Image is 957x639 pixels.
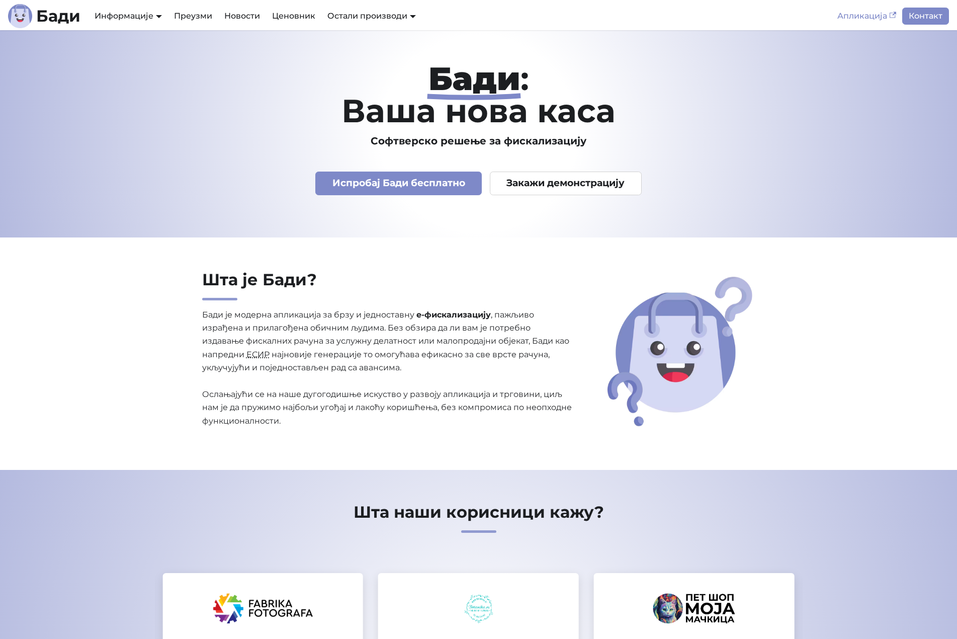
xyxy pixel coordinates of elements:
h2: Шта наши корисници кажу? [155,502,803,533]
p: Бади је модерна апликација за брзу и једноставну , пажљиво израђена и прилагођена обичним људима.... [202,308,573,428]
h1: : Ваша нова каса [155,62,803,127]
strong: е-фискализацију [416,310,491,319]
a: Испробај Бади бесплатно [315,172,482,195]
img: Ботаника logo [464,593,493,623]
abbr: Електронски систем за издавање рачуна [246,350,270,359]
a: ЛогоБади [8,4,80,28]
b: Бади [36,8,80,24]
a: Информације [95,11,162,21]
a: Закажи демонстрацију [490,172,642,195]
a: Остали производи [327,11,416,21]
a: Новости [218,8,266,25]
a: Контакт [902,8,949,25]
h2: Шта је Бади? [202,270,573,300]
a: Преузми [168,8,218,25]
img: Пет Шоп Моја Мачкица logo [653,593,735,623]
h3: Софтверско решење за фискализацију [155,135,803,147]
img: Фабрика Фотографа logo [213,593,312,623]
strong: Бади [428,59,520,98]
img: Шта је Бади? [604,273,756,430]
a: Ценовник [266,8,321,25]
a: Апликација [831,8,902,25]
img: Лого [8,4,32,28]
